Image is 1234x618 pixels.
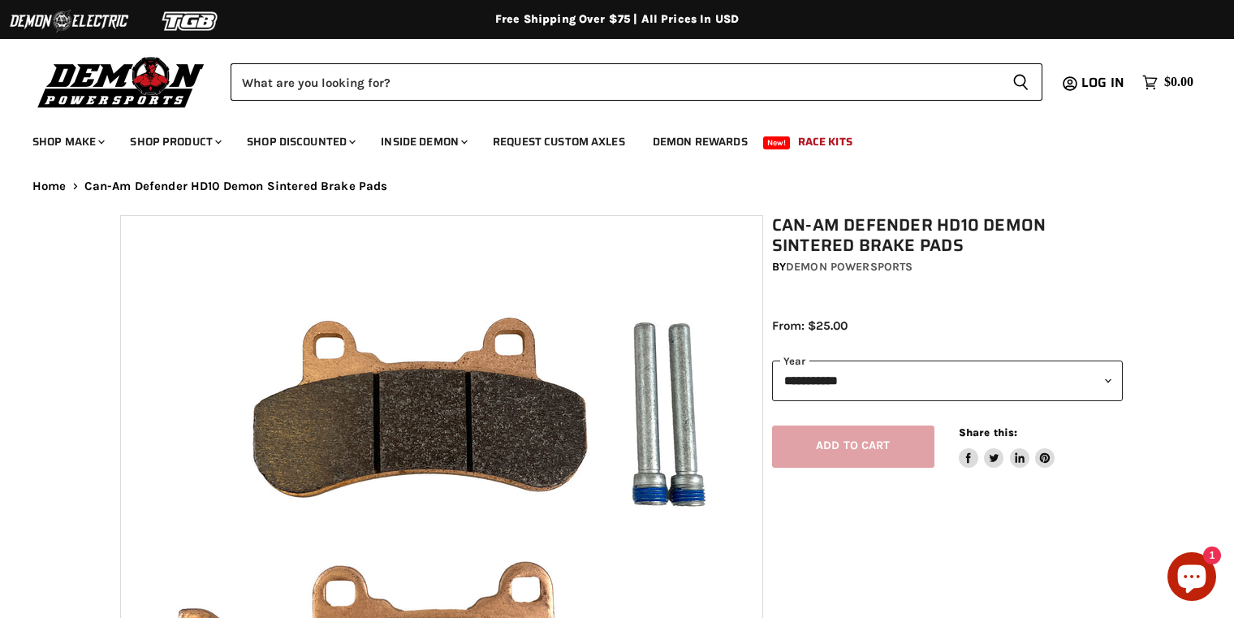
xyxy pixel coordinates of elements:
input: Search [231,63,999,101]
a: Log in [1074,76,1134,90]
select: year [772,361,1123,400]
aside: Share this: [959,426,1055,469]
form: Product [231,63,1042,101]
img: Demon Electric Logo 2 [8,6,130,37]
span: Log in [1081,72,1124,93]
a: Shop Make [20,125,114,158]
div: by [772,258,1123,276]
span: $0.00 [1164,75,1193,90]
a: Shop Product [118,125,231,158]
a: Demon Rewards [641,125,760,158]
a: Shop Discounted [235,125,365,158]
a: Inside Demon [369,125,477,158]
span: Can-Am Defender HD10 Demon Sintered Brake Pads [84,179,388,193]
a: $0.00 [1134,71,1202,94]
img: Demon Powersports [32,53,210,110]
a: Home [32,179,67,193]
a: Race Kits [786,125,865,158]
h1: Can-Am Defender HD10 Demon Sintered Brake Pads [772,215,1123,256]
inbox-online-store-chat: Shopify online store chat [1163,552,1221,605]
ul: Main menu [20,119,1189,158]
a: Demon Powersports [786,260,913,274]
button: Search [999,63,1042,101]
span: New! [763,136,791,149]
img: TGB Logo 2 [130,6,252,37]
a: Request Custom Axles [481,125,637,158]
span: Share this: [959,426,1017,439]
span: From: $25.00 [772,318,848,333]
